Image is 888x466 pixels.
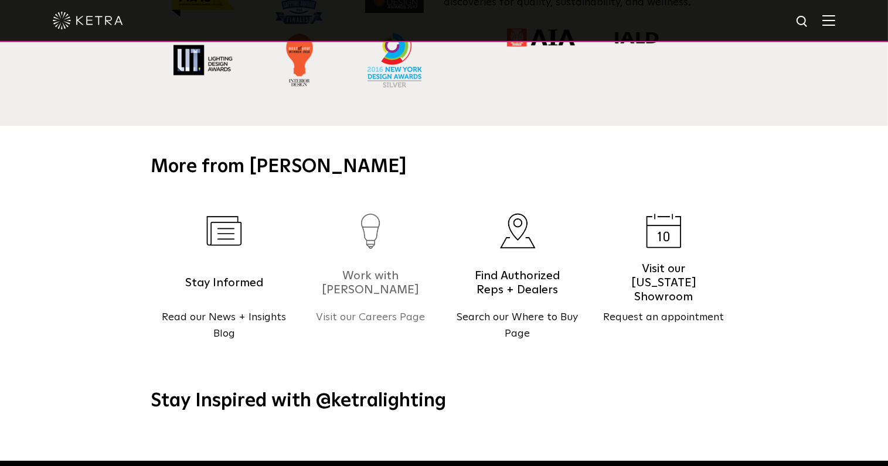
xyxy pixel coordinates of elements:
[151,389,737,414] h3: Stay Inspired with @ketralighting
[298,309,444,326] p: Visit our Careers Page
[321,268,421,297] h5: Work with [PERSON_NAME]
[367,33,422,88] img: Award_certificate_silver300
[175,268,274,297] h5: Stay Informed
[285,33,313,87] img: Award_BestofYear-2016_logo
[822,15,835,26] img: Hamburger%20Nav.svg
[361,214,380,249] img: career-icon
[173,44,233,76] img: Award_LIT_logo
[444,197,591,361] a: marker-icon Find Authorized Reps + Dealers Search our Where to Buy Page
[591,197,737,361] a: calendar-icon Visit our [US_STATE] Showroom Request an appointment
[646,214,682,248] img: calendar-icon
[151,155,737,180] h3: More from [PERSON_NAME]
[53,12,123,29] img: ketra-logo-2019-white
[499,213,536,249] img: marker-icon
[468,268,567,297] h5: Find Authorized Reps + Dealers
[795,15,810,29] img: search icon
[206,216,242,246] img: paper-icon
[151,309,298,343] p: Read our News + Insights Blog
[614,268,714,297] h5: Visit our [US_STATE] Showroom
[591,309,737,326] p: Request an appointment
[298,197,444,361] a: career-icon Work with [PERSON_NAME] Visit our Careers Page
[151,197,298,361] a: paper-icon Stay Informed Read our News + Insights Blog
[444,309,591,343] p: Search our Where to Buy Page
